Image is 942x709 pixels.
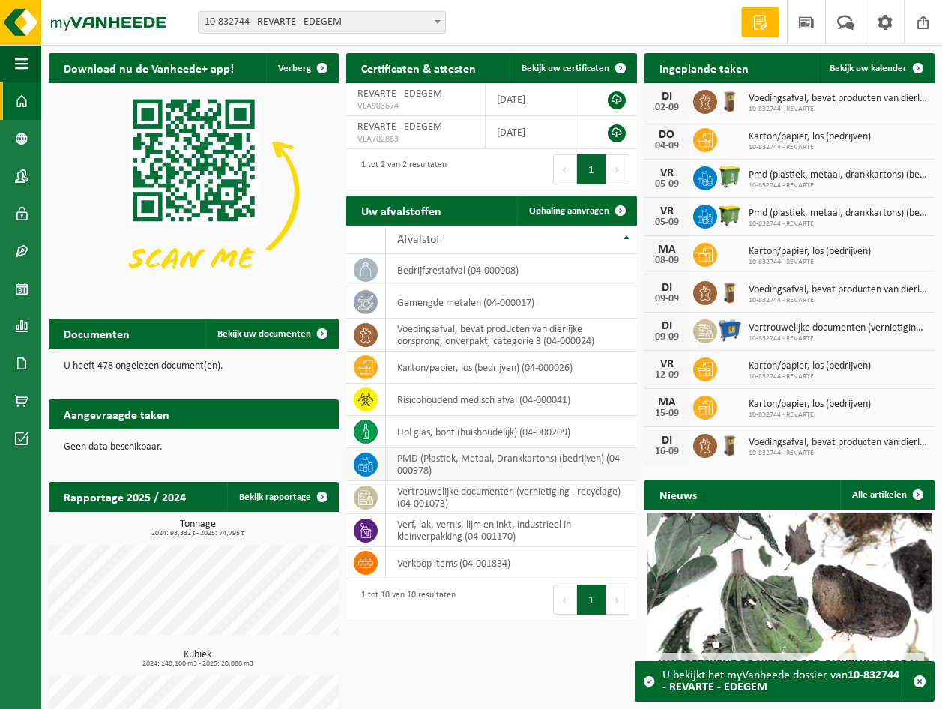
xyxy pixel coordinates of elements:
button: Previous [553,154,577,184]
a: Bekijk rapportage [227,482,337,512]
span: 10-832744 - REVARTE [749,220,927,229]
h2: Uw afvalstoffen [346,196,456,225]
h2: Certificaten & attesten [346,53,491,82]
img: WB-0660-HPE-BE-04 [717,317,743,343]
span: VLA702863 [357,133,473,145]
td: verkoop items (04-001834) [386,547,636,579]
h2: Nieuws [644,480,712,509]
p: Geen data beschikbaar. [64,442,324,453]
div: 04-09 [652,141,682,151]
a: Bekijk uw documenten [205,319,337,349]
div: VR [652,358,682,370]
td: voedingsafval, bevat producten van dierlijke oorsprong, onverpakt, categorie 3 (04-000024) [386,319,636,352]
button: Previous [553,585,577,615]
h2: Rapportage 2025 / 2024 [49,482,201,511]
div: 15-09 [652,408,682,419]
h2: Documenten [49,319,145,348]
div: 1 tot 10 van 10 resultaten [354,583,456,616]
td: bedrijfsrestafval (04-000008) [386,254,636,286]
td: [DATE] [486,83,579,116]
span: 2024: 93,332 t - 2025: 74,795 t [56,530,339,537]
img: WB-0140-HPE-BN-01 [717,279,743,304]
a: Ophaling aanvragen [517,196,635,226]
div: VR [652,167,682,179]
td: verf, lak, vernis, lijm en inkt, industrieel in kleinverpakking (04-001170) [386,514,636,547]
button: Next [606,154,629,184]
span: REVARTE - EDEGEM [357,121,442,133]
div: 12-09 [652,370,682,381]
a: Alle artikelen [840,480,933,510]
img: Download de VHEPlus App [49,83,339,301]
span: Afvalstof [397,234,440,246]
h2: Download nu de Vanheede+ app! [49,53,249,82]
span: Voedingsafval, bevat producten van dierlijke oorsprong, onverpakt, categorie 3 [749,93,927,105]
span: Pmd (plastiek, metaal, drankkartons) (bedrijven) [749,208,927,220]
div: 09-09 [652,332,682,343]
span: 10-832744 - REVARTE [749,334,927,343]
span: Bekijk uw kalender [830,64,907,73]
button: 1 [577,585,606,615]
span: Vertrouwelijke documenten (vernietiging - recyclage) [749,322,927,334]
h2: Aangevraagde taken [49,399,184,429]
div: MA [652,396,682,408]
div: DI [652,91,682,103]
a: Wat betekent de nieuwe RED-richtlijn voor u als klant? [647,513,932,700]
span: Verberg [278,64,311,73]
div: DO [652,129,682,141]
span: REVARTE - EDEGEM [357,88,442,100]
span: Voedingsafval, bevat producten van dierlijke oorsprong, onverpakt, categorie 3 [749,284,927,296]
span: Voedingsafval, bevat producten van dierlijke oorsprong, onverpakt, categorie 3 [749,437,927,449]
img: WB-0140-HPE-BN-01 [717,88,743,113]
span: Ophaling aanvragen [529,206,609,216]
td: PMD (Plastiek, Metaal, Drankkartons) (bedrijven) (04-000978) [386,448,636,481]
img: WB-1100-HPE-GN-50 [717,202,743,228]
div: 16-09 [652,447,682,457]
span: Pmd (plastiek, metaal, drankkartons) (bedrijven) [749,169,927,181]
span: 2024: 140,100 m3 - 2025: 20,000 m3 [56,660,339,668]
span: Karton/papier, los (bedrijven) [749,246,871,258]
span: 10-832744 - REVARTE [749,143,871,152]
a: Bekijk uw certificaten [510,53,635,83]
td: risicohoudend medisch afval (04-000041) [386,384,636,416]
td: [DATE] [486,116,579,149]
div: 08-09 [652,256,682,266]
button: 1 [577,154,606,184]
span: Wat betekent de nieuwe RED-richtlijn voor u als klant? [659,659,918,685]
div: 05-09 [652,217,682,228]
div: 05-09 [652,179,682,190]
div: U bekijkt het myVanheede dossier van [662,662,905,701]
td: gemengde metalen (04-000017) [386,286,636,319]
span: Karton/papier, los (bedrijven) [749,131,871,143]
div: MA [652,244,682,256]
div: DI [652,282,682,294]
div: 02-09 [652,103,682,113]
div: DI [652,435,682,447]
a: Bekijk uw kalender [818,53,933,83]
span: 10-832744 - REVARTE [749,449,927,458]
div: DI [652,320,682,332]
span: 10-832744 - REVARTE [749,181,927,190]
h3: Tonnage [56,519,339,537]
span: Karton/papier, los (bedrijven) [749,360,871,372]
span: 10-832744 - REVARTE [749,411,871,420]
div: 09-09 [652,294,682,304]
p: U heeft 478 ongelezen document(en). [64,361,324,372]
div: 1 tot 2 van 2 resultaten [354,153,447,186]
td: vertrouwelijke documenten (vernietiging - recyclage) (04-001073) [386,481,636,514]
td: hol glas, bont (huishoudelijk) (04-000209) [386,416,636,448]
img: WB-0770-HPE-GN-50 [717,164,743,190]
span: 10-832744 - REVARTE [749,105,927,114]
img: WB-0140-HPE-BN-01 [717,432,743,457]
span: 10-832744 - REVARTE [749,372,871,381]
span: Karton/papier, los (bedrijven) [749,399,871,411]
span: 10-832744 - REVARTE [749,258,871,267]
button: Next [606,585,629,615]
strong: 10-832744 - REVARTE - EDEGEM [662,669,899,693]
div: VR [652,205,682,217]
td: karton/papier, los (bedrijven) (04-000026) [386,352,636,384]
span: 10-832744 - REVARTE - EDEGEM [198,11,446,34]
button: Verberg [266,53,337,83]
h2: Ingeplande taken [644,53,764,82]
span: 10-832744 - REVARTE - EDEGEM [199,12,445,33]
span: 10-832744 - REVARTE [749,296,927,305]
